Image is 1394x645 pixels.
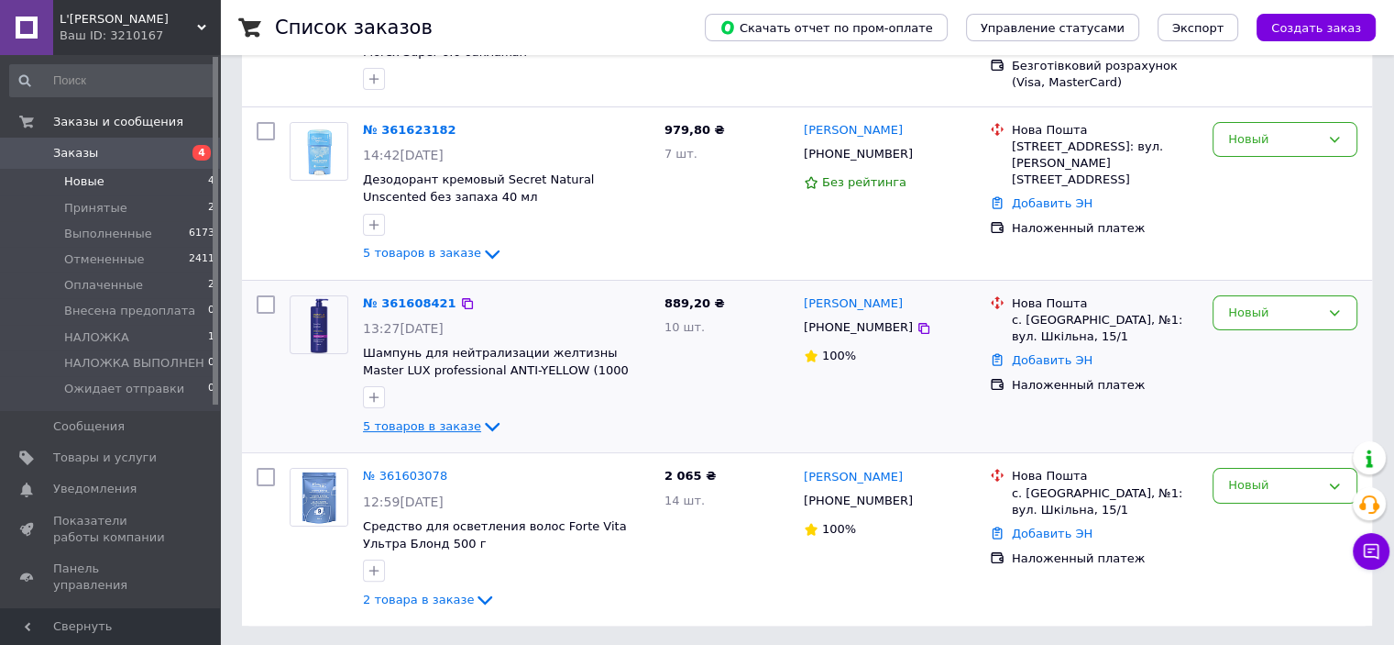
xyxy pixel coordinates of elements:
button: Скачать отчет по пром-оплате [705,14,948,41]
img: Фото товару [291,469,347,526]
span: НАЛОЖКА [64,329,129,346]
span: Принятые [64,200,127,217]
div: Ваш ID: 3210167 [60,28,220,44]
span: 13:27[DATE] [363,321,444,336]
span: 1 [208,329,214,346]
span: 4 [208,173,214,190]
a: Добавить ЭН [1012,527,1092,540]
span: Выполненные [64,226,152,242]
button: Экспорт [1158,14,1238,41]
span: Ожидает отправки [64,381,184,397]
span: 0 [208,303,214,319]
span: 14:42[DATE] [363,148,444,162]
span: 4 [192,145,211,161]
button: Управление статусами [966,14,1139,41]
h1: Список заказов [275,17,433,39]
span: Показатели работы компании [53,513,170,546]
a: Фото товару [290,295,348,354]
span: 100% [822,349,856,362]
a: 2 товара в заказе [363,593,496,606]
span: Скачать отчет по пром-оплате [719,19,933,36]
span: 979,80 ₴ [664,123,725,137]
a: Добавить ЭН [1012,196,1092,210]
img: Фото товару [291,123,347,179]
a: Стойкая крем-краска для волос Supermash Florex Super 6.0 баклажан [363,28,635,59]
span: Внесена предоплата [64,303,195,319]
a: № 361608421 [363,296,456,310]
span: [PHONE_NUMBER] [804,494,913,507]
span: 14 шт. [664,494,705,507]
div: Новый [1228,476,1320,495]
div: Новый [1228,130,1320,150]
span: Без рейтинга [822,175,906,189]
span: 5 товаров в заказе [363,419,481,433]
span: Оплаченные [64,277,143,294]
span: Управление статусами [981,21,1125,35]
div: Безготівковий розрахунок (Visa, MasterCard) [1012,58,1198,91]
span: 2 товара в заказе [363,593,474,606]
button: Создать заказ [1257,14,1376,41]
div: Наложенный платеж [1012,550,1198,567]
div: Нова Пошта [1012,122,1198,139]
span: 2 [208,277,214,294]
span: Новые [64,173,104,190]
span: Уведомления [53,481,137,497]
a: Дезодорант кремовый Secret Natural Unscented без запаха 40 мл [363,172,594,204]
a: Фото товару [290,122,348,181]
span: 2 065 ₴ [664,469,716,483]
span: L'Mary [60,11,197,28]
span: Заказы [53,145,98,161]
span: Панель управления [53,561,170,594]
input: Поиск [9,64,216,97]
a: № 361603078 [363,469,447,483]
a: Фото товару [290,468,348,527]
div: [STREET_ADDRESS]: вул. [PERSON_NAME][STREET_ADDRESS] [1012,139,1198,189]
a: [PERSON_NAME] [804,469,903,486]
img: Фото товару [291,296,347,353]
span: НАЛОЖКА ВЫПОЛНЕН [64,355,204,372]
a: Создать заказ [1238,20,1376,34]
div: Наложенный платеж [1012,220,1198,237]
a: [PERSON_NAME] [804,295,903,313]
span: 10 шт. [664,320,705,334]
div: с. [GEOGRAPHIC_DATA], №1: вул. Шкільна, 15/1 [1012,485,1198,518]
span: Экспорт [1172,21,1224,35]
button: Чат с покупателем [1353,533,1389,570]
span: 889,20 ₴ [664,296,725,310]
span: Создать заказ [1271,21,1361,35]
a: Средство для осветления волос Forte Vita Ультра Блонд 500 г [363,519,627,550]
a: 5 товаров в заказе [363,419,503,433]
span: 2411 [189,251,214,268]
div: Новый [1228,304,1320,323]
span: [PHONE_NUMBER] [804,320,913,334]
div: Наложенный платеж [1012,377,1198,394]
a: [PERSON_NAME] [804,122,903,139]
span: 100% [822,522,856,536]
a: Добавить ЭН [1012,353,1092,367]
a: Шампунь для нейтрализации желтизны Master LUX professional ANTI-YELLOW (1000 мл) [363,346,629,394]
span: 0 [208,381,214,397]
span: 12:59[DATE] [363,495,444,509]
span: 6173 [189,226,214,242]
span: Заказы и сообщения [53,114,183,130]
a: 5 товаров в заказе [363,246,503,260]
span: [PHONE_NUMBER] [804,147,913,161]
div: с. [GEOGRAPHIC_DATA], №1: вул. Шкільна, 15/1 [1012,312,1198,345]
a: № 361623182 [363,123,456,137]
span: 2 [208,200,214,217]
span: 7 шт. [664,147,697,161]
span: Товары и услуги [53,450,157,466]
div: Нова Пошта [1012,295,1198,312]
div: Нова Пошта [1012,468,1198,484]
span: 5 товаров в заказе [363,246,481,260]
span: Сообщения [53,418,125,435]
span: Отмененные [64,251,144,268]
span: 0 [208,355,214,372]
